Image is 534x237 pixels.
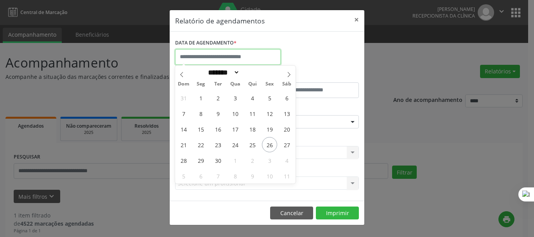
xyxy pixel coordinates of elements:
span: Setembro 10, 2025 [228,106,243,121]
span: Setembro 28, 2025 [176,153,191,168]
span: Sex [261,82,278,87]
span: Outubro 6, 2025 [193,168,208,184]
h5: Relatório de agendamentos [175,16,265,26]
span: Outubro 7, 2025 [210,168,226,184]
span: Qui [244,82,261,87]
select: Month [205,68,240,77]
span: Setembro 19, 2025 [262,121,277,137]
span: Setembro 5, 2025 [262,90,277,105]
span: Setembro 13, 2025 [279,106,294,121]
span: Setembro 24, 2025 [228,137,243,152]
span: Outubro 2, 2025 [245,153,260,168]
span: Setembro 25, 2025 [245,137,260,152]
span: Setembro 23, 2025 [210,137,226,152]
span: Setembro 3, 2025 [228,90,243,105]
span: Qua [227,82,244,87]
span: Setembro 27, 2025 [279,137,294,152]
span: Setembro 26, 2025 [262,137,277,152]
span: Setembro 20, 2025 [279,121,294,137]
span: Outubro 8, 2025 [228,168,243,184]
span: Setembro 18, 2025 [245,121,260,137]
span: Outubro 5, 2025 [176,168,191,184]
button: Imprimir [316,207,359,220]
span: Outubro 9, 2025 [245,168,260,184]
label: ATÉ [269,70,359,82]
span: Setembro 16, 2025 [210,121,226,137]
span: Setembro 21, 2025 [176,137,191,152]
span: Setembro 7, 2025 [176,106,191,121]
span: Ter [210,82,227,87]
span: Outubro 4, 2025 [279,153,294,168]
label: DATA DE AGENDAMENTO [175,37,237,49]
span: Setembro 29, 2025 [193,153,208,168]
span: Setembro 2, 2025 [210,90,226,105]
span: Setembro 15, 2025 [193,121,208,137]
span: Outubro 11, 2025 [279,168,294,184]
span: Setembro 17, 2025 [228,121,243,137]
span: Setembro 11, 2025 [245,106,260,121]
span: Sáb [278,82,296,87]
span: Setembro 22, 2025 [193,137,208,152]
button: Cancelar [270,207,313,220]
span: Setembro 12, 2025 [262,106,277,121]
input: Year [240,68,265,77]
button: Close [349,10,364,29]
span: Setembro 8, 2025 [193,106,208,121]
span: Setembro 6, 2025 [279,90,294,105]
span: Agosto 31, 2025 [176,90,191,105]
span: Setembro 1, 2025 [193,90,208,105]
span: Outubro 3, 2025 [262,153,277,168]
span: Setembro 30, 2025 [210,153,226,168]
span: Dom [175,82,192,87]
span: Setembro 4, 2025 [245,90,260,105]
span: Setembro 9, 2025 [210,106,226,121]
span: Seg [192,82,210,87]
span: Outubro 1, 2025 [228,153,243,168]
span: Outubro 10, 2025 [262,168,277,184]
span: Setembro 14, 2025 [176,121,191,137]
